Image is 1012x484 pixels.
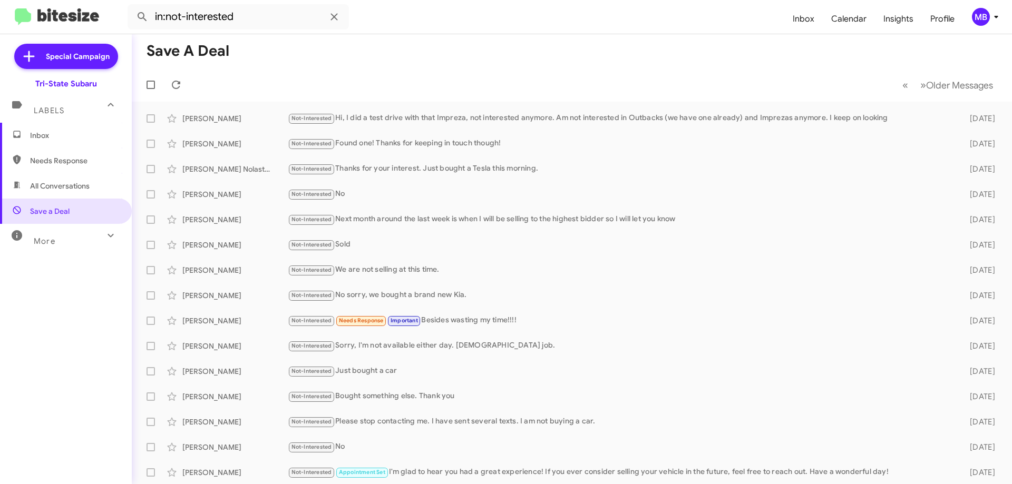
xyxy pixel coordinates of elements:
[288,466,953,478] div: I'm glad to hear you had a great experience! If you ever consider selling your vehicle in the fut...
[922,4,963,34] a: Profile
[288,390,953,402] div: Bought something else. Thank you
[182,341,288,351] div: [PERSON_NAME]
[288,416,953,428] div: Please stop contacting me. I have sent several texts. I am not buying a car.
[920,78,926,92] span: »
[182,290,288,301] div: [PERSON_NAME]
[182,265,288,275] div: [PERSON_NAME]
[182,467,288,478] div: [PERSON_NAME]
[182,189,288,200] div: [PERSON_NAME]
[291,393,332,400] span: Not-Interested
[926,80,993,91] span: Older Messages
[182,391,288,402] div: [PERSON_NAME]
[291,443,332,450] span: Not-Interested
[953,467,1004,478] div: [DATE]
[291,165,332,172] span: Not-Interested
[291,191,332,197] span: Not-Interested
[391,317,418,324] span: Important
[953,240,1004,250] div: [DATE]
[897,74,999,96] nav: Page navigation example
[288,365,953,377] div: Just bought a car
[291,241,332,248] span: Not-Interested
[953,113,1004,124] div: [DATE]
[182,164,288,174] div: [PERSON_NAME] Nolastname121491831
[953,315,1004,326] div: [DATE]
[291,342,332,349] span: Not-Interested
[291,292,332,299] span: Not-Interested
[34,106,64,115] span: Labels
[953,139,1004,149] div: [DATE]
[30,130,120,141] span: Inbox
[291,317,332,324] span: Not-Interested
[288,314,953,327] div: Besides wasting my time!!!!
[953,417,1004,427] div: [DATE]
[953,442,1004,452] div: [DATE]
[291,216,332,223] span: Not-Interested
[182,113,288,124] div: [PERSON_NAME]
[291,418,332,425] span: Not-Interested
[30,181,90,191] span: All Conversations
[34,236,55,246] span: More
[182,417,288,427] div: [PERSON_NAME]
[823,4,875,34] a: Calendar
[339,469,385,476] span: Appointment Set
[291,266,332,273] span: Not-Interested
[14,44,118,69] a: Special Campaign
[902,78,908,92] span: «
[953,214,1004,225] div: [DATE]
[288,163,953,175] div: Thanks for your interest. Just bought a Tesla this morning.
[288,213,953,225] div: Next month around the last week is when I will be selling to the highest bidder so I will let you...
[288,112,953,124] div: Hi, I did a test drive with that Impreza, not interested anymore. Am not interested in Outbacks (...
[182,240,288,250] div: [PERSON_NAME]
[288,340,953,352] div: Sorry, I'm not available either day. [DEMOGRAPHIC_DATA] job.
[953,290,1004,301] div: [DATE]
[147,43,229,60] h1: Save a Deal
[288,264,953,276] div: We are not selling at this time.
[914,74,999,96] button: Next
[339,317,384,324] span: Needs Response
[30,206,70,216] span: Save a Deal
[896,74,914,96] button: Previous
[182,214,288,225] div: [PERSON_NAME]
[953,265,1004,275] div: [DATE]
[182,139,288,149] div: [PERSON_NAME]
[953,189,1004,200] div: [DATE]
[288,441,953,453] div: No
[875,4,922,34] a: Insights
[182,366,288,377] div: [PERSON_NAME]
[291,368,332,374] span: Not-Interested
[288,239,953,251] div: Sold
[128,4,349,29] input: Search
[953,341,1004,351] div: [DATE]
[291,469,332,476] span: Not-Interested
[972,8,990,26] div: MB
[46,51,110,62] span: Special Campaign
[288,188,953,200] div: No
[288,289,953,301] div: No sorry, we bought a brand new Kia.
[784,4,823,34] a: Inbox
[182,315,288,326] div: [PERSON_NAME]
[291,115,332,122] span: Not-Interested
[30,155,120,166] span: Needs Response
[953,366,1004,377] div: [DATE]
[35,78,97,89] div: Tri-State Subaru
[953,391,1004,402] div: [DATE]
[291,140,332,147] span: Not-Interested
[953,164,1004,174] div: [DATE]
[963,8,1000,26] button: MB
[288,137,953,150] div: Found one! Thanks for keeping in touch though!
[182,442,288,452] div: [PERSON_NAME]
